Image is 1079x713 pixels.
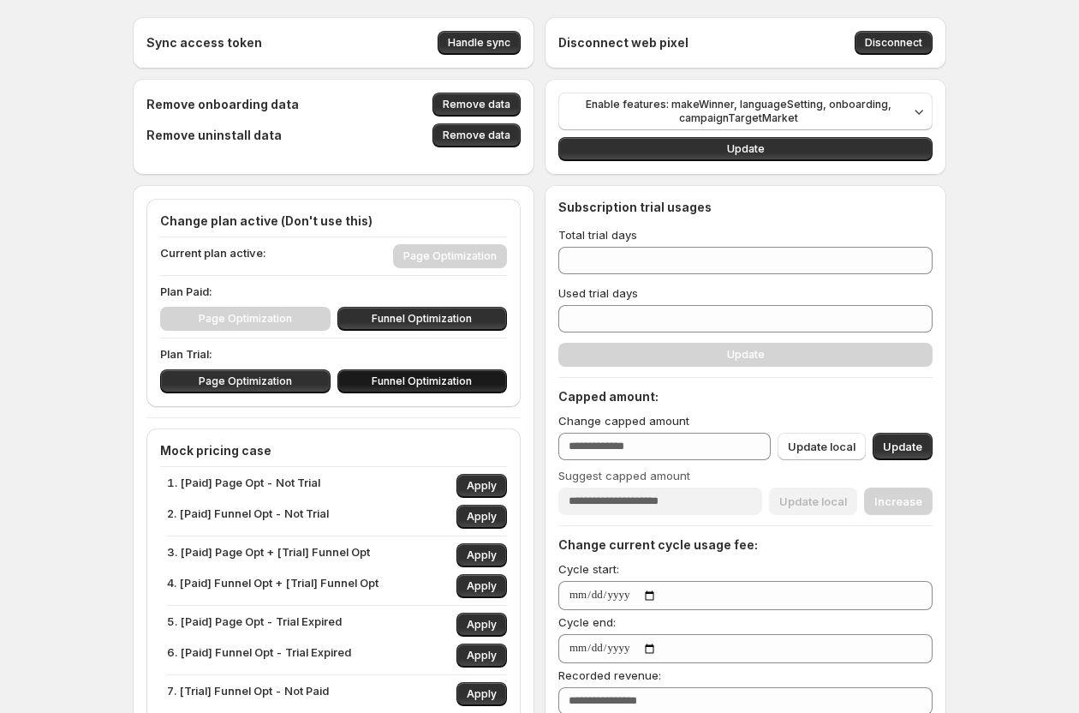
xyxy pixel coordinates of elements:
span: Cycle start: [558,562,619,576]
span: Suggest capped amount [558,469,690,482]
button: Apply [456,505,507,529]
span: Update [727,142,765,156]
button: Update local [778,433,866,460]
button: Enable features: makeWinner, languageSetting, onboarding, campaignTargetMarket [558,93,933,130]
span: Apply [467,687,497,701]
button: Apply [456,574,507,598]
button: Handle sync [438,31,521,55]
span: Funnel Optimization [372,374,472,388]
span: Apply [467,579,497,593]
p: 2. [Paid] Funnel Opt - Not Trial [167,505,329,529]
span: Disconnect [865,36,922,50]
button: Apply [456,543,507,567]
p: 6. [Paid] Funnel Opt - Trial Expired [167,644,351,668]
span: Apply [467,618,497,632]
button: Apply [456,644,507,668]
button: Funnel Optimization [337,369,508,393]
p: 4. [Paid] Funnel Opt + [Trial] Funnel Opt [167,574,379,598]
p: Plan Paid: [160,283,507,300]
button: Apply [456,613,507,637]
p: 1. [Paid] Page Opt - Not Trial [167,474,320,498]
span: Apply [467,479,497,493]
button: Funnel Optimization [337,307,508,331]
span: Enable features: makeWinner, languageSetting, onboarding, campaignTargetMarket [569,98,909,125]
span: Apply [467,510,497,524]
p: 5. [Paid] Page Opt - Trial Expired [167,613,342,637]
button: Remove data [432,123,521,147]
span: Update [883,438,922,455]
span: Handle sync [448,36,510,50]
h4: Remove uninstall data [146,127,282,144]
span: Used trial days [558,286,638,300]
h4: Subscription trial usages [558,199,712,216]
span: Funnel Optimization [372,312,472,326]
button: Apply [456,474,507,498]
span: Change capped amount [558,414,689,428]
span: Apply [467,548,497,562]
span: Apply [467,649,497,662]
p: Current plan active: [160,244,266,268]
span: Update local [788,438,855,455]
h4: Capped amount: [558,388,933,405]
p: Plan Trial: [160,345,507,362]
button: Remove data [432,93,521,117]
button: Page Optimization [160,369,331,393]
span: Cycle end: [558,615,616,629]
h4: Remove onboarding data [146,96,299,113]
button: Apply [456,682,507,706]
h4: Mock pricing case [160,442,507,459]
span: Remove data [443,98,510,111]
h4: Sync access token [146,34,262,51]
span: Page Optimization [199,374,292,388]
p: 7. [Trial] Funnel Opt - Not Paid [167,682,329,706]
p: 3. [Paid] Page Opt + [Trial] Funnel Opt [167,543,370,567]
span: Total trial days [558,228,637,242]
button: Update [873,433,933,460]
span: Recorded revenue: [558,668,661,682]
h4: Change plan active (Don't use this) [160,213,507,230]
button: Disconnect [855,31,933,55]
h4: Change current cycle usage fee: [558,536,933,554]
span: Remove data [443,129,510,142]
h4: Disconnect web pixel [558,34,689,51]
button: Update [558,137,933,161]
